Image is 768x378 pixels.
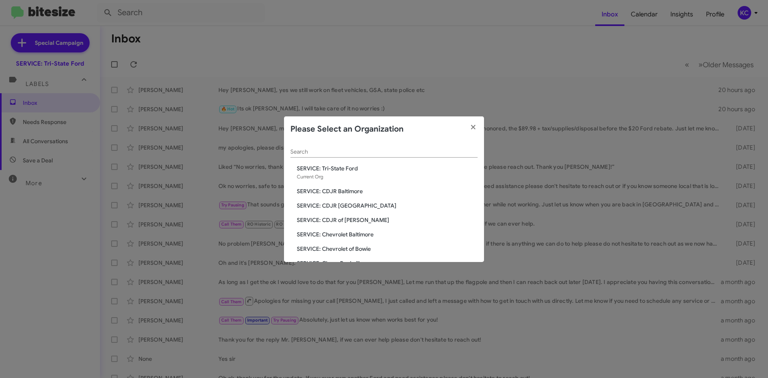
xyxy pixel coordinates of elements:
[297,216,478,224] span: SERVICE: CDJR of [PERSON_NAME]
[297,259,478,267] span: SERVICE: Chevy Rockville
[297,202,478,210] span: SERVICE: CDJR [GEOGRAPHIC_DATA]
[297,187,478,195] span: SERVICE: CDJR Baltimore
[297,230,478,238] span: SERVICE: Chevrolet Baltimore
[290,123,404,136] h2: Please Select an Organization
[297,164,478,172] span: SERVICE: Tri-State Ford
[297,174,323,180] span: Current Org
[297,245,478,253] span: SERVICE: Chevrolet of Bowie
